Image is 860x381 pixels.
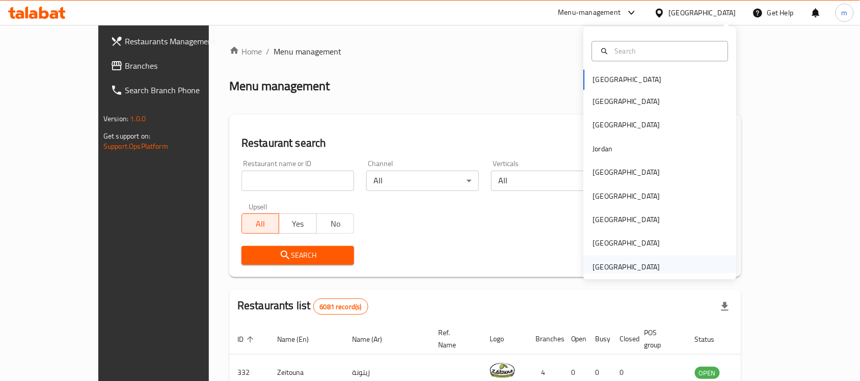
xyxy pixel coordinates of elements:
[612,323,636,355] th: Closed
[593,96,660,107] div: [GEOGRAPHIC_DATA]
[611,45,722,57] input: Search
[277,333,322,345] span: Name (En)
[491,171,604,191] div: All
[103,140,168,153] a: Support.OpsPlatform
[102,29,242,53] a: Restaurants Management
[842,7,848,18] span: m
[125,35,234,47] span: Restaurants Management
[103,112,128,125] span: Version:
[229,45,262,58] a: Home
[593,190,660,202] div: [GEOGRAPHIC_DATA]
[237,333,257,345] span: ID
[250,249,346,262] span: Search
[695,333,728,345] span: Status
[316,213,354,234] button: No
[241,246,354,265] button: Search
[695,367,720,379] span: OPEN
[125,84,234,96] span: Search Branch Phone
[241,171,354,191] input: Search for restaurant name or ID..
[130,112,146,125] span: 1.0.0
[313,298,368,315] div: Total records count
[558,7,621,19] div: Menu-management
[438,326,469,351] span: Ref. Name
[249,203,267,210] label: Upsell
[266,45,270,58] li: /
[279,213,316,234] button: Yes
[593,143,613,154] div: Jordan
[352,333,395,345] span: Name (Ar)
[237,298,368,315] h2: Restaurants list
[283,216,312,231] span: Yes
[593,261,660,273] div: [GEOGRAPHIC_DATA]
[527,323,563,355] th: Branches
[229,45,741,58] nav: breadcrumb
[246,216,275,231] span: All
[563,323,587,355] th: Open
[713,294,737,319] div: Export file
[593,120,660,131] div: [GEOGRAPHIC_DATA]
[593,167,660,178] div: [GEOGRAPHIC_DATA]
[103,129,150,143] span: Get support on:
[125,60,234,72] span: Branches
[241,213,279,234] button: All
[229,78,330,94] h2: Menu management
[321,216,350,231] span: No
[102,53,242,78] a: Branches
[587,323,612,355] th: Busy
[593,238,660,249] div: [GEOGRAPHIC_DATA]
[481,323,527,355] th: Logo
[644,326,675,351] span: POS group
[102,78,242,102] a: Search Branch Phone
[366,171,479,191] div: All
[593,214,660,226] div: [GEOGRAPHIC_DATA]
[241,135,729,151] h2: Restaurant search
[314,302,368,312] span: 6081 record(s)
[274,45,341,58] span: Menu management
[669,7,736,18] div: [GEOGRAPHIC_DATA]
